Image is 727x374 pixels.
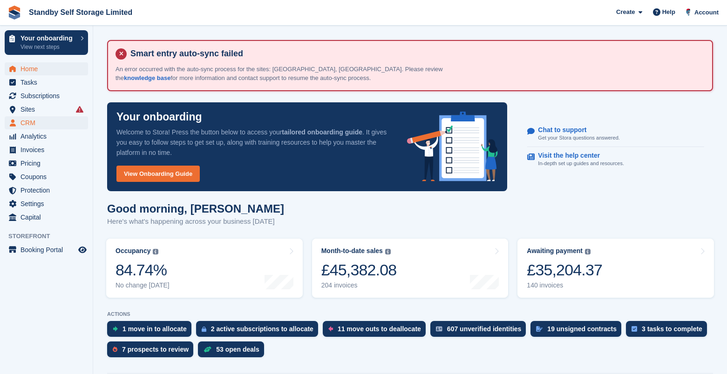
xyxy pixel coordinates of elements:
a: 3 tasks to complete [626,321,712,341]
img: verify_identity-adf6edd0f0f0b5bbfe63781bf79b02c33cf7c696d77639b501bdc392416b5a36.svg [436,326,442,332]
a: menu [5,211,88,224]
a: 7 prospects to review [107,341,198,362]
img: onboarding-info-6c161a55d2c0e0a8cae90662b2fe09162a5109e8cc188191df67fb4f79e88e88.svg [407,112,498,181]
a: menu [5,76,88,89]
div: No change [DATE] [116,281,170,289]
div: Awaiting payment [527,247,583,255]
a: 19 unsigned contracts [530,321,626,341]
span: Sites [20,103,76,116]
img: icon-info-grey-7440780725fd019a000dd9b08b2336e03edf1995a4989e88bcd33f0948082b44.svg [385,249,391,254]
a: View Onboarding Guide [116,166,200,182]
div: 1 move in to allocate [122,325,187,333]
p: In-depth set up guides and resources. [538,160,624,167]
span: Settings [20,197,76,210]
a: menu [5,157,88,170]
span: Account [694,8,719,17]
img: stora-icon-8386f47178a22dfd0bd8f6a31ec36ba5ce8667c1dd55bd0f319d3a0aa187defe.svg [7,6,21,20]
span: Capital [20,211,76,224]
span: Create [616,7,635,17]
a: menu [5,116,88,129]
a: Preview store [77,244,88,255]
div: 84.74% [116,260,170,280]
h4: Smart entry auto-sync failed [127,48,705,59]
a: 11 move outs to deallocate [323,321,430,341]
div: £35,204.37 [527,260,602,280]
a: menu [5,130,88,143]
a: 1 move in to allocate [107,321,196,341]
p: An error occurred with the auto-sync process for the sites: [GEOGRAPHIC_DATA], [GEOGRAPHIC_DATA].... [116,65,465,83]
p: View next steps [20,43,76,51]
div: 2 active subscriptions to allocate [211,325,313,333]
img: contract_signature_icon-13c848040528278c33f63329250d36e43548de30e8caae1d1a13099fd9432cc5.svg [536,326,543,332]
h1: Good morning, [PERSON_NAME] [107,202,284,215]
p: Here's what's happening across your business [DATE] [107,216,284,227]
a: Your onboarding View next steps [5,30,88,55]
p: Get your Stora questions answered. [538,134,619,142]
p: ACTIONS [107,311,713,317]
img: deal-1b604bf984904fb50ccaf53a9ad4b4a5d6e5aea283cecdc64d6e3604feb123c2.svg [204,346,211,353]
span: Pricing [20,157,76,170]
span: Home [20,62,76,75]
div: 11 move outs to deallocate [338,325,421,333]
p: Visit the help center [538,152,617,160]
span: Help [662,7,675,17]
a: menu [5,143,88,156]
p: Chat to support [538,126,612,134]
a: Standby Self Storage Limited [25,5,136,20]
div: 19 unsigned contracts [547,325,617,333]
div: 204 invoices [321,281,397,289]
div: Month-to-date sales [321,247,383,255]
span: Coupons [20,170,76,183]
a: 607 unverified identities [430,321,531,341]
img: prospect-51fa495bee0391a8d652442698ab0144808aea92771e9ea1ae160a38d050c398.svg [113,347,117,352]
p: Your onboarding [116,112,202,122]
div: Occupancy [116,247,150,255]
p: Welcome to Stora! Press the button below to access your . It gives you easy to follow steps to ge... [116,127,392,158]
a: menu [5,184,88,197]
a: menu [5,243,88,256]
div: 607 unverified identities [447,325,522,333]
a: 2 active subscriptions to allocate [196,321,323,341]
div: 3 tasks to complete [642,325,702,333]
span: Storefront [8,232,93,241]
img: move_ins_to_allocate_icon-fdf77a2bb77ea45bf5b3d319d69a93e2d87916cf1d5bf7949dd705db3b84f3ca.svg [113,326,118,332]
a: 53 open deals [198,341,269,362]
a: menu [5,62,88,75]
a: Month-to-date sales £45,382.08 204 invoices [312,239,509,298]
span: Tasks [20,76,76,89]
a: Awaiting payment £35,204.37 140 invoices [517,239,714,298]
span: Subscriptions [20,89,76,102]
img: icon-info-grey-7440780725fd019a000dd9b08b2336e03edf1995a4989e88bcd33f0948082b44.svg [585,249,591,254]
a: menu [5,89,88,102]
a: knowledge base [124,74,170,81]
div: £45,382.08 [321,260,397,280]
div: 7 prospects to review [122,346,189,353]
a: menu [5,170,88,183]
img: active_subscription_to_allocate_icon-d502201f5373d7db506a760aba3b589e785aa758c864c3986d89f69b8ff3... [202,326,206,332]
span: Invoices [20,143,76,156]
i: Smart entry sync failures have occurred [76,106,83,113]
a: Visit the help center In-depth set up guides and resources. [527,147,704,172]
span: Protection [20,184,76,197]
span: Analytics [20,130,76,143]
span: Booking Portal [20,243,76,256]
img: task-75834270c22a3079a89374b754ae025e5fb1db73e45f91037f5363f120a921f8.svg [632,326,637,332]
a: menu [5,103,88,116]
div: 140 invoices [527,281,602,289]
img: Glenn Fisher [684,7,693,17]
strong: tailored onboarding guide [282,128,362,136]
img: icon-info-grey-7440780725fd019a000dd9b08b2336e03edf1995a4989e88bcd33f0948082b44.svg [153,249,158,254]
a: Chat to support Get your Stora questions answered. [527,121,704,147]
a: menu [5,197,88,210]
p: Your onboarding [20,35,76,41]
span: CRM [20,116,76,129]
div: 53 open deals [216,346,259,353]
a: Occupancy 84.74% No change [DATE] [106,239,303,298]
img: move_outs_to_deallocate_icon-f764333ba52eb49d3ac5e1228854f67142a1ed5810a6f6cc68b1a99e826820c5.svg [328,326,333,332]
